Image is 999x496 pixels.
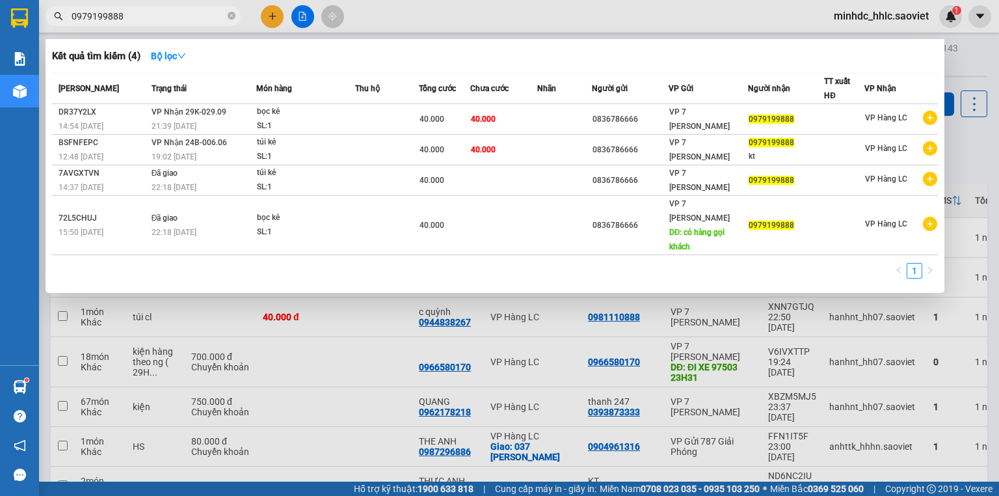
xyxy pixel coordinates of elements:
span: 22:18 [DATE] [152,228,196,237]
span: 40.000 [420,115,444,124]
div: túi kẻ [257,166,354,180]
span: VP Hàng LC [865,174,907,184]
span: plus-circle [923,111,937,125]
span: Đã giao [152,169,178,178]
span: 12:48 [DATE] [59,152,103,161]
span: plus-circle [923,172,937,186]
div: SL: 1 [257,150,354,164]
span: VP Gửi [669,84,693,93]
span: VP 7 [PERSON_NAME] [669,199,730,223]
span: VP 7 [PERSON_NAME] [669,107,730,131]
span: 14:54 [DATE] [59,122,103,131]
span: Món hàng [256,84,292,93]
div: 72L5CHUJ [59,212,148,225]
span: Đã giao [152,214,178,223]
div: 0836786666 [593,143,667,157]
span: close-circle [228,12,235,20]
span: Thu hộ [355,84,380,93]
span: TT xuất HĐ [824,77,850,100]
span: VP Nhận [864,84,896,93]
div: túi kẻ [257,135,354,150]
div: DR37Y2LX [59,105,148,119]
span: right [926,266,934,274]
div: 0836786666 [593,174,667,187]
a: 1 [907,264,922,278]
span: plus-circle [923,141,937,156]
span: [PERSON_NAME] [59,84,119,93]
span: Trạng thái [152,84,187,93]
div: SL: 1 [257,119,354,133]
span: VP Hàng LC [865,144,907,153]
div: SL: 1 [257,180,354,195]
h3: Kết quả tìm kiếm ( 4 ) [52,49,140,63]
span: 40.000 [420,145,444,154]
span: down [177,51,186,61]
span: question-circle [14,410,26,422]
div: kt [749,150,823,163]
img: warehouse-icon [13,380,27,394]
div: 0836786666 [593,219,667,232]
div: 7AVGXTVN [59,167,148,180]
span: Nhãn [537,84,556,93]
span: left [895,266,903,274]
input: Tìm tên, số ĐT hoặc mã đơn [72,9,225,23]
img: solution-icon [13,52,27,66]
span: 0979199888 [749,176,794,185]
span: 14:37 [DATE] [59,183,103,192]
span: 40.000 [420,221,444,230]
span: 40.000 [471,115,496,124]
span: VP Nhận 29K-029.09 [152,107,226,117]
span: plus-circle [923,217,937,231]
span: Người gửi [592,84,628,93]
span: 22:18 [DATE] [152,183,196,192]
strong: Bộ lọc [151,51,186,61]
span: close-circle [228,10,235,23]
span: 19:02 [DATE] [152,152,196,161]
span: 40.000 [420,176,444,185]
button: right [922,263,938,279]
img: warehouse-icon [13,85,27,98]
div: bọc kẻ [257,105,354,119]
span: notification [14,439,26,452]
span: VP Hàng LC [865,219,907,228]
span: VP Hàng LC [865,113,907,122]
span: Người nhận [748,84,790,93]
span: VP Nhận 24B-006.06 [152,138,227,147]
sup: 1 [25,378,29,382]
span: Chưa cước [470,84,509,93]
li: Next Page [922,263,938,279]
span: 0979199888 [749,138,794,147]
span: 40.000 [471,145,496,154]
div: 0836786666 [593,113,667,126]
div: bọc kẻ [257,211,354,225]
span: VP 7 [PERSON_NAME] [669,138,730,161]
span: 15:50 [DATE] [59,228,103,237]
span: message [14,469,26,481]
span: search [54,12,63,21]
span: 21:39 [DATE] [152,122,196,131]
span: 0979199888 [749,115,794,124]
div: SL: 1 [257,225,354,240]
span: 0979199888 [749,221,794,230]
img: logo-vxr [11,8,28,28]
span: DĐ: có hàng gọi khách [669,228,725,251]
li: Previous Page [891,263,907,279]
span: VP 7 [PERSON_NAME] [669,169,730,192]
span: Tổng cước [419,84,456,93]
div: BSFNFEPC [59,136,148,150]
button: left [891,263,907,279]
button: Bộ lọcdown [140,46,196,66]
